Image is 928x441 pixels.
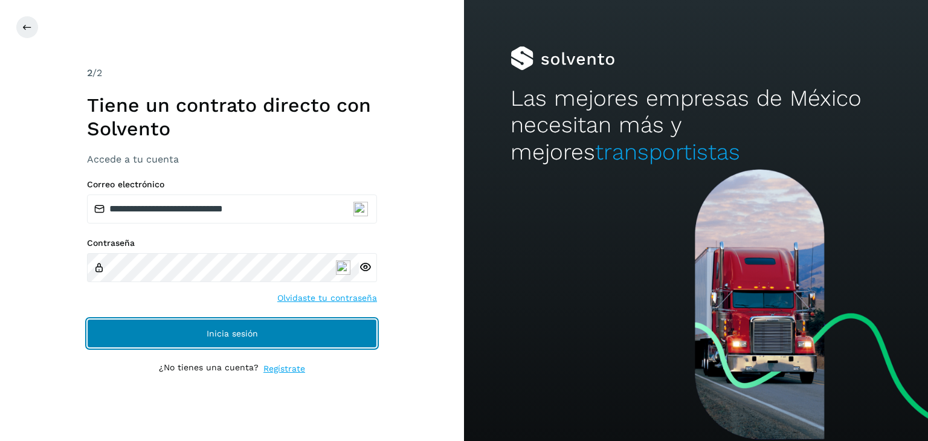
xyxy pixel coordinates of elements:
[87,179,377,190] label: Correo electrónico
[87,66,377,80] div: /2
[353,202,368,216] img: npw-badge-icon-locked.svg
[87,153,377,165] h3: Accede a tu cuenta
[336,260,350,275] img: npw-badge-icon-locked.svg
[87,67,92,79] span: 2
[511,85,881,166] h2: Las mejores empresas de México necesitan más y mejores
[277,292,377,304] a: Olvidaste tu contraseña
[159,362,259,375] p: ¿No tienes una cuenta?
[87,94,377,140] h1: Tiene un contrato directo con Solvento
[87,319,377,348] button: Inicia sesión
[87,238,377,248] label: Contraseña
[263,362,305,375] a: Regístrate
[595,139,740,165] span: transportistas
[207,329,258,338] span: Inicia sesión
